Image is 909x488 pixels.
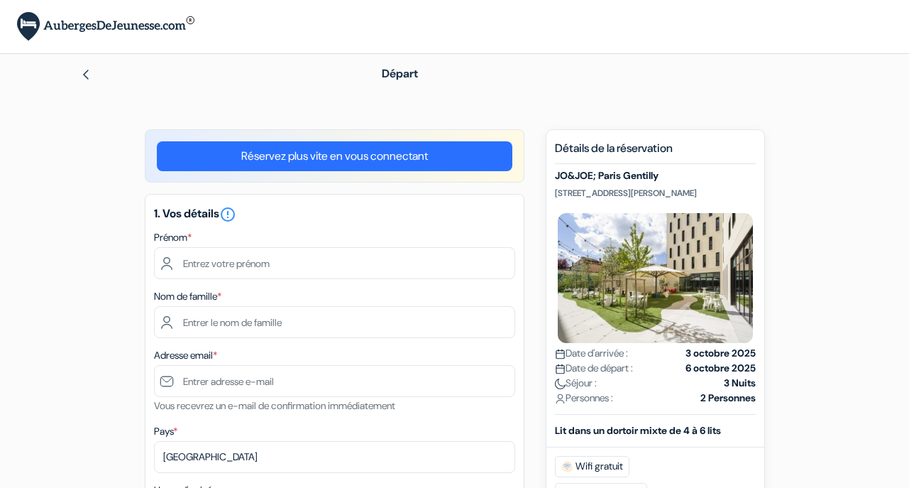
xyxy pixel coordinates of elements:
[555,188,756,199] p: [STREET_ADDRESS][PERSON_NAME]
[154,348,217,363] label: Adresse email
[555,424,721,437] b: Lit dans un dortoir mixte de 4 à 6 lits
[382,66,418,81] span: Départ
[154,424,177,439] label: Pays
[219,206,236,221] a: error_outline
[724,376,756,391] strong: 3 Nuits
[154,289,221,304] label: Nom de famille
[219,206,236,223] i: error_outline
[154,365,515,397] input: Entrer adresse e-mail
[17,12,194,41] img: AubergesDeJeunesse.com
[561,461,573,472] img: free_wifi.svg
[154,399,395,412] small: Vous recevrez un e-mail de confirmation immédiatement
[154,206,515,223] h5: 1. Vos détails
[154,230,192,245] label: Prénom
[555,170,756,182] h5: JO&JOE; Paris Gentilly
[555,379,566,389] img: moon.svg
[555,141,756,164] h5: Détails de la réservation
[555,391,613,406] span: Personnes :
[555,456,629,477] span: Wifi gratuit
[154,306,515,338] input: Entrer le nom de famille
[700,391,756,406] strong: 2 Personnes
[80,69,92,80] img: left_arrow.svg
[157,141,512,171] a: Réservez plus vite en vous connectant
[555,364,566,374] img: calendar.svg
[555,394,566,404] img: user_icon.svg
[555,361,633,376] span: Date de départ :
[154,247,515,279] input: Entrez votre prénom
[555,346,628,361] span: Date d'arrivée :
[555,376,597,391] span: Séjour :
[685,346,756,361] strong: 3 octobre 2025
[555,349,566,359] img: calendar.svg
[685,361,756,376] strong: 6 octobre 2025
